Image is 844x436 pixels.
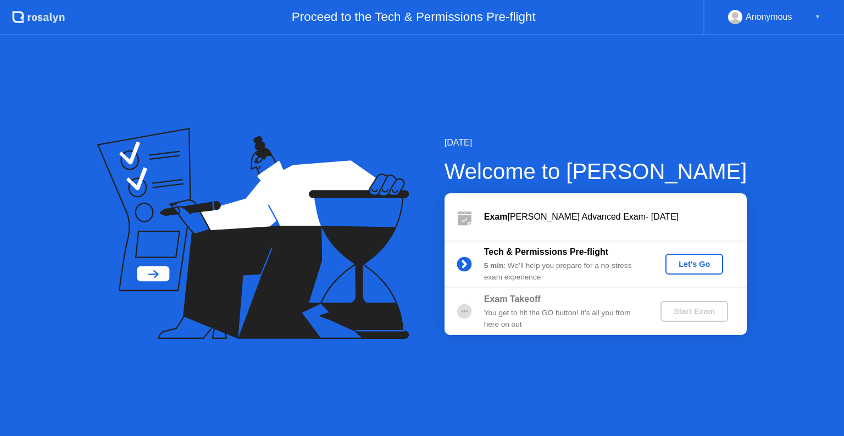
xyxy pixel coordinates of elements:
div: Start Exam [665,307,724,316]
div: : We’ll help you prepare for a no-stress exam experience [484,260,642,283]
b: 5 min [484,261,504,270]
div: You get to hit the GO button! It’s all you from here on out [484,308,642,330]
button: Let's Go [665,254,723,275]
b: Tech & Permissions Pre-flight [484,247,608,256]
div: ▼ [815,10,820,24]
button: Start Exam [660,301,728,322]
b: Exam [484,212,508,221]
div: Let's Go [670,260,719,269]
b: Exam Takeoff [484,294,541,304]
div: [DATE] [445,136,747,149]
div: Welcome to [PERSON_NAME] [445,155,747,188]
div: Anonymous [746,10,792,24]
div: [PERSON_NAME] Advanced Exam- [DATE] [484,210,747,223]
